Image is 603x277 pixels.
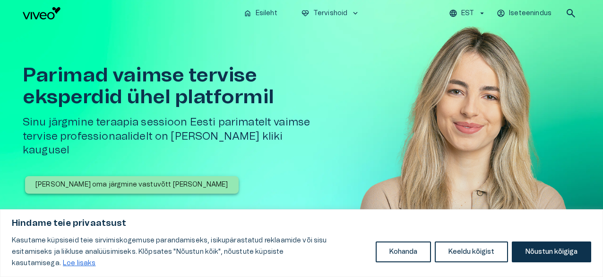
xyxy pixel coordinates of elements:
[301,9,310,18] span: ecg_heart
[448,7,488,20] button: EST
[12,218,591,229] p: Hindame teie privaatsust
[240,7,282,20] button: homeEsileht
[512,241,591,262] button: Nõustun kõigiga
[35,180,228,190] p: [PERSON_NAME] oma järgmine vastuvõtt [PERSON_NAME]
[25,176,239,194] button: [PERSON_NAME] oma järgmine vastuvõtt [PERSON_NAME]
[313,9,348,18] p: Tervishoid
[495,7,554,20] button: Iseteenindus
[435,241,508,262] button: Keeldu kõigist
[23,7,60,19] img: Viveo logo
[509,9,551,18] p: Iseteenindus
[351,9,360,18] span: keyboard_arrow_down
[565,8,577,19] span: search
[461,9,474,18] p: EST
[12,235,369,269] p: Kasutame küpsiseid teie sirvimiskogemuse parandamiseks, isikupärastatud reklaamide või sisu esita...
[23,116,329,157] h5: Sinu järgmine teraapia sessioon Eesti parimatelt vaimse tervise professionaalidelt on [PERSON_NAM...
[62,259,96,267] a: Loe lisaks
[243,9,252,18] span: home
[256,9,277,18] p: Esileht
[297,7,364,20] button: ecg_heartTervishoidkeyboard_arrow_down
[23,7,236,19] a: Navigate to homepage
[23,64,329,108] h1: Parimad vaimse tervise eksperdid ühel platformil
[376,241,431,262] button: Kohanda
[561,4,580,23] button: open search modal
